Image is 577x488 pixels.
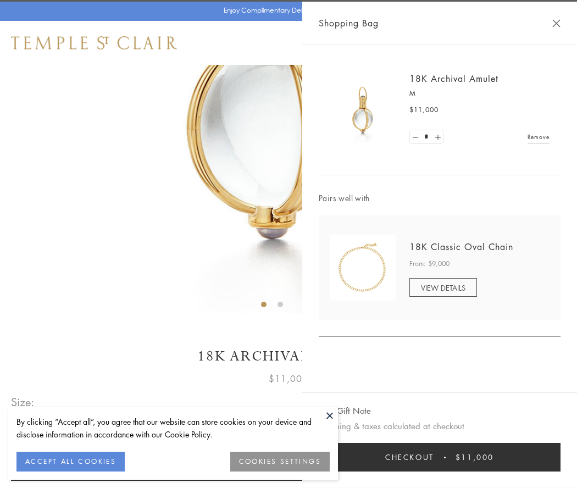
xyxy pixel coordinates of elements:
[224,5,348,16] p: Enjoy Complimentary Delivery & Returns
[230,452,330,472] button: COOKIES SETTINGS
[385,451,434,463] span: Checkout
[409,73,498,85] a: 18K Archival Amulet
[410,130,421,144] a: Set quantity to 0
[330,235,396,301] img: N88865-OV18
[319,443,561,472] button: Checkout $11,000
[330,77,396,143] img: 18K Archival Amulet
[409,88,550,99] p: M
[319,419,561,433] p: Shipping & taxes calculated at checkout
[456,451,494,463] span: $11,000
[409,278,477,297] a: VIEW DETAILS
[16,452,125,472] button: ACCEPT ALL COOKIES
[319,192,561,204] span: Pairs well with
[269,371,308,386] span: $11,000
[11,393,35,411] span: Size:
[409,258,450,269] span: From: $9,000
[432,130,443,144] a: Set quantity to 2
[11,36,177,49] img: Temple St. Clair
[319,404,371,418] button: Add Gift Note
[11,347,566,366] h1: 18K Archival Amulet
[16,415,330,441] div: By clicking “Accept all”, you agree that our website can store cookies on your device and disclos...
[421,282,465,293] span: VIEW DETAILS
[409,241,513,253] a: 18K Classic Oval Chain
[319,16,379,30] span: Shopping Bag
[409,104,439,115] span: $11,000
[552,19,561,27] button: Close Shopping Bag
[528,131,550,143] a: Remove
